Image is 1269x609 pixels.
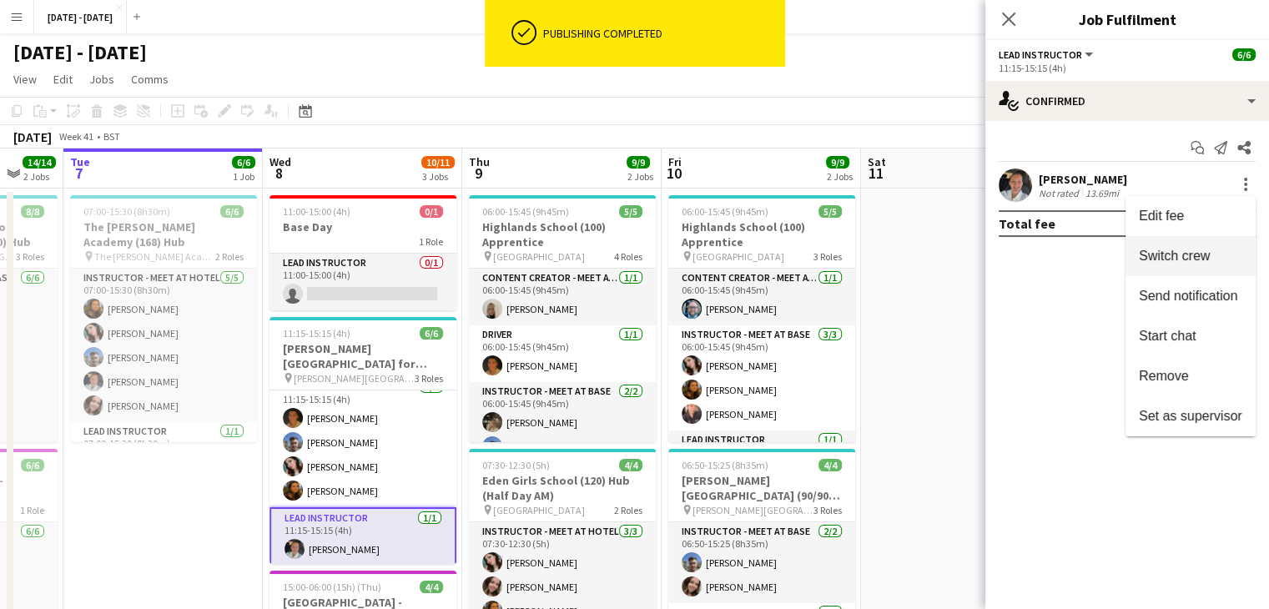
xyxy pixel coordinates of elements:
[1125,356,1256,396] button: Remove
[1125,276,1256,316] button: Send notification
[1125,196,1256,236] button: Edit fee
[1125,316,1256,356] button: Start chat
[1139,409,1242,423] span: Set as supervisor
[543,26,778,41] div: Publishing completed
[1125,396,1256,436] button: Set as supervisor
[1125,236,1256,276] button: Switch crew
[1139,249,1210,263] span: Switch crew
[1139,289,1237,303] span: Send notification
[1139,329,1196,343] span: Start chat
[1139,369,1189,383] span: Remove
[1139,209,1184,223] span: Edit fee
